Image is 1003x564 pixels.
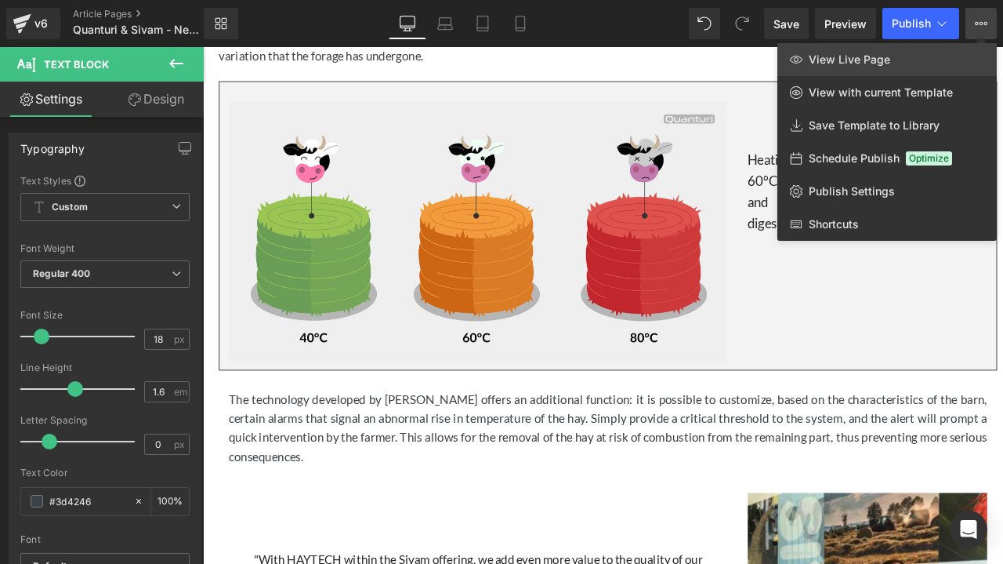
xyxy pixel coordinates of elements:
[73,8,230,20] a: Article Pages
[174,439,187,449] span: px
[20,133,85,155] div: Typography
[882,8,959,39] button: Publish
[151,488,189,515] div: %
[174,334,187,344] span: px
[44,58,109,71] span: Text Block
[892,17,931,30] span: Publish
[20,243,190,254] div: Font Weight
[73,24,200,36] span: Quanturi & Sivam - New products on Display
[31,13,51,34] div: v6
[426,8,464,39] a: Laptop
[645,86,929,120] h3: Yes, I was aware.
[20,174,190,187] div: Text Styles
[689,8,720,39] button: Undo
[809,118,940,133] span: Save Template to Library
[105,82,207,117] a: Design
[809,151,900,166] span: Schedule Publish
[6,8,60,39] a: v6
[31,409,929,494] font: The technology developed by [PERSON_NAME] offers an additional function: it is possible to custom...
[52,201,88,214] b: Custom
[645,121,929,221] p: Heating of the forage between 40°C and 60°C results in a 15% loss of energy value and a 30% decre...
[389,8,426,39] a: Desktop
[174,387,187,397] span: em
[809,86,953,100] span: View with current Template
[20,534,190,545] div: Font
[204,8,238,39] a: New Library
[33,267,91,279] b: Regular 400
[31,65,621,374] img: Hay bales heating
[20,310,190,321] div: Font Size
[824,16,867,32] span: Preview
[501,8,539,39] a: Mobile
[20,362,190,373] div: Line Height
[726,8,758,39] button: Redo
[809,217,859,231] span: Shortcuts
[809,184,895,198] span: Publish Settings
[809,53,890,67] span: View Live Page
[20,468,190,478] div: Text Color
[950,511,987,548] div: Open Intercom Messenger
[773,16,799,32] span: Save
[464,8,501,39] a: Tablet
[49,493,126,510] input: Color
[815,8,876,39] a: Preview
[20,415,190,426] div: Letter Spacing
[906,151,952,166] span: Optimize
[965,8,997,39] button: View Live PageView with current TemplateSave Template to LibrarySchedule PublishOptimizePublish S...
